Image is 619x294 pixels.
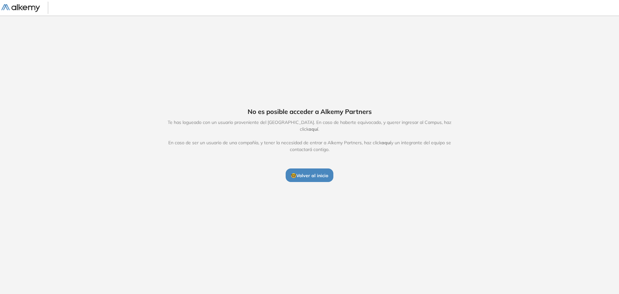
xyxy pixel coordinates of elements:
[381,140,391,146] span: aquí
[1,4,40,12] img: Logo
[587,263,619,294] div: Widget de chat
[161,119,458,153] span: Te has logueado con un usuario proveniente del [GEOGRAPHIC_DATA]. En caso de haberte equivocado, ...
[248,107,372,117] span: No es posible acceder a Alkemy Partners
[286,168,333,182] button: 🤓Volver al inicio
[309,126,318,132] span: aquí
[587,263,619,294] iframe: Chat Widget
[291,173,328,178] span: 🤓 Volver al inicio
